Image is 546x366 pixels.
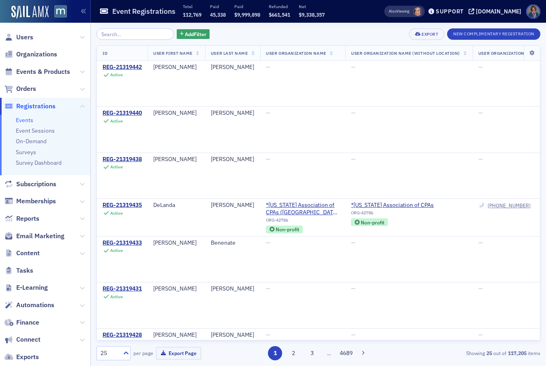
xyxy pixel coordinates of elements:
label: per page [133,349,153,357]
div: Active [110,164,123,170]
div: DeLanda [153,202,199,209]
a: REG-21319442 [103,64,142,71]
span: Automations [16,301,54,310]
div: [PERSON_NAME] [153,239,199,247]
span: — [478,109,483,116]
div: [PERSON_NAME] [211,156,255,163]
a: REG-21319433 [103,239,142,247]
span: Finance [16,318,39,327]
div: 25 [101,349,118,357]
div: [PERSON_NAME] [211,64,255,71]
div: Active [110,72,123,78]
a: View Homepage [49,5,67,19]
span: Add Filter [185,30,206,38]
span: — [351,63,355,71]
span: $9,338,357 [299,11,325,18]
a: Finance [4,318,39,327]
span: Email Marketing [16,232,64,241]
span: Katie Foo [413,7,422,16]
a: Survey Dashboard [16,159,62,166]
a: Automations [4,301,54,310]
span: Exports [16,353,39,362]
span: — [478,239,483,246]
div: Active [110,118,123,124]
span: *Maryland Association of CPAs (Timonium, MD) [266,202,340,216]
span: — [351,155,355,163]
span: Viewing [389,9,409,14]
a: Events & Products [4,67,70,76]
span: — [266,109,270,116]
a: REG-21319435 [103,202,142,209]
span: — [351,331,355,338]
div: [PERSON_NAME] [211,285,255,293]
p: Paid [210,4,226,9]
div: [PERSON_NAME] [211,332,255,339]
span: — [478,331,483,338]
p: Net [299,4,325,9]
span: — [266,155,270,163]
img: SailAMX [54,5,67,18]
span: Users [16,33,33,42]
div: ORG-42786 [351,210,434,218]
span: — [266,285,270,292]
a: *[US_STATE] Association of CPAs [351,202,434,209]
a: Connect [4,335,41,344]
span: E-Learning [16,283,48,292]
span: Tasks [16,266,33,275]
a: Content [4,249,40,258]
div: Benenate [211,239,255,247]
a: E-Learning [4,283,48,292]
a: Orders [4,84,36,93]
span: $661,541 [269,11,290,18]
span: — [266,331,270,338]
div: [PERSON_NAME] [211,110,255,117]
input: Search… [96,28,174,40]
a: Tasks [4,266,33,275]
div: Support [436,8,464,15]
p: Total [183,4,201,9]
div: Non-profit [361,220,384,225]
div: [DOMAIN_NAME] [476,8,521,15]
span: Events & Products [16,67,70,76]
div: REG-21319428 [103,332,142,339]
a: On-Demand [16,138,47,145]
div: Non-profit [351,218,388,226]
p: Refunded [269,4,290,9]
button: New Complimentary Registration [447,28,540,40]
span: Content [16,249,40,258]
a: Exports [4,353,39,362]
div: [PERSON_NAME] [153,285,199,293]
div: Non-profit [276,227,299,232]
span: Memberships [16,197,56,206]
div: Active [110,211,123,216]
div: REG-21319431 [103,285,142,293]
span: Registrations [16,102,56,111]
div: [PERSON_NAME] [153,64,199,71]
img: SailAMX [11,6,49,19]
div: [PERSON_NAME] [153,156,199,163]
div: Also [389,9,396,14]
a: Subscriptions [4,180,56,189]
a: [PHONE_NUMBER] [488,202,531,209]
span: — [351,109,355,116]
a: REG-21319440 [103,110,142,117]
button: [DOMAIN_NAME] [469,9,524,14]
a: Reports [4,214,39,223]
span: ID [103,50,107,56]
div: ORG-42786 [266,217,340,226]
button: Export Page [156,347,201,360]
span: *Maryland Association of CPAs [351,202,434,209]
button: Export [409,28,444,40]
div: [PERSON_NAME] [211,202,255,209]
strong: 117,205 [506,349,528,357]
span: Subscriptions [16,180,56,189]
span: — [478,285,483,292]
span: User Organization Name [266,50,326,56]
button: 3 [305,346,319,360]
p: Paid [234,4,260,9]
